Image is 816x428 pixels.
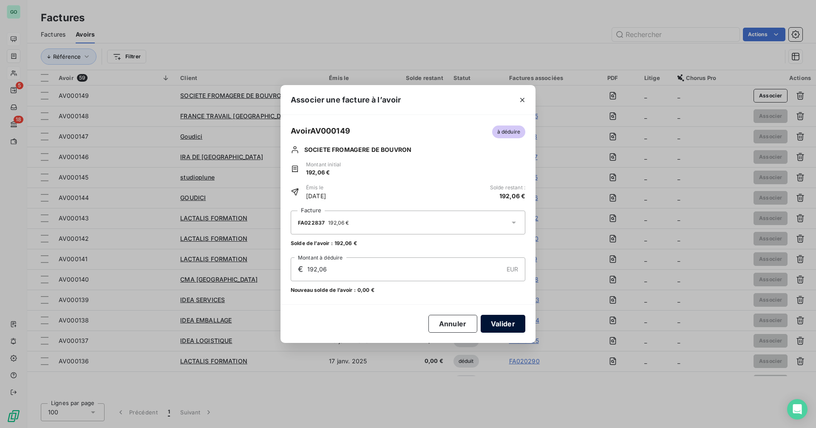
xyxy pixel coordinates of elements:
span: Associer une facture à l’avoir [291,94,401,106]
button: Valider [481,315,525,333]
span: 192,06 € [499,191,525,200]
span: [DATE] [306,191,326,200]
span: 192,06 € [334,240,357,247]
span: Émis le [306,184,326,191]
div: Open Intercom Messenger [787,399,807,419]
span: 192,06 € [328,220,349,226]
span: SOCIETE FROMAGERE DE BOUVRON [304,145,411,154]
span: Solde restant : [490,184,525,191]
span: Avoir AV000149 [291,125,350,137]
span: Montant initial [306,161,341,168]
span: 0,00 € [357,286,374,294]
span: 192,06 € [306,168,341,177]
span: à déduire [492,126,525,138]
button: Annuler [428,315,477,333]
span: Solde de l’avoir : [291,240,333,247]
span: Nouveau solde de l’avoir : [291,286,356,294]
span: FA022837 [298,220,325,226]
